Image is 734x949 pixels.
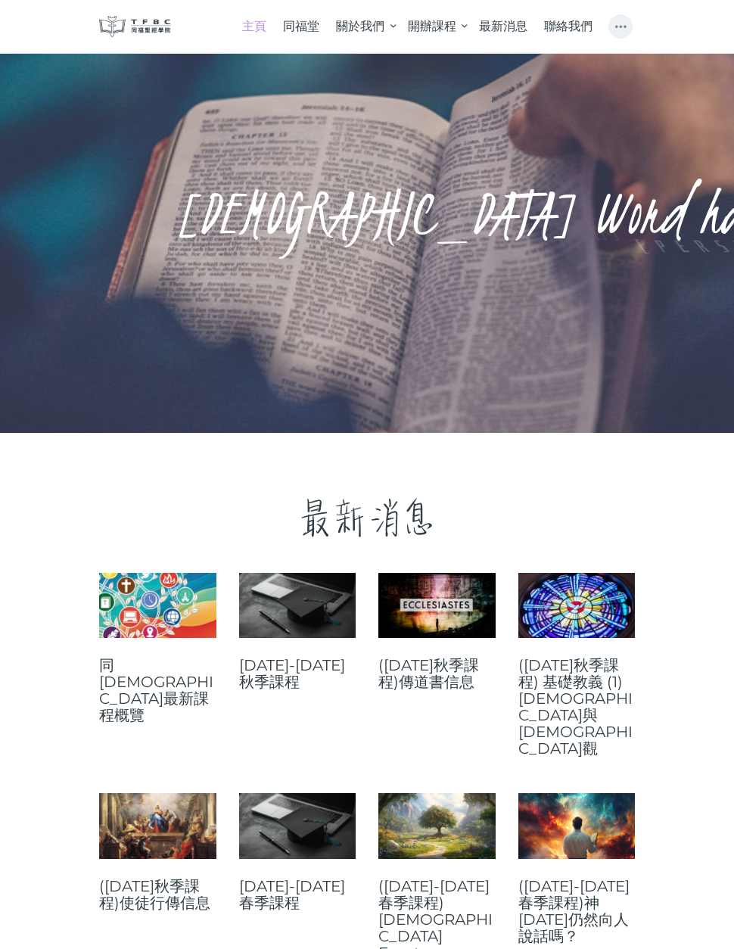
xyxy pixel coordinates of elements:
[399,8,470,45] a: 開辦課程
[239,657,356,690] a: [DATE]-[DATE]秋季課程
[99,878,216,911] a: ([DATE]秋季課程)使徒行傳信息
[233,8,274,45] a: 主頁
[544,19,592,33] span: 聯絡我們
[275,8,328,45] a: 同福堂
[328,8,399,45] a: 關於我們
[239,878,356,911] a: [DATE]-[DATE]春季課程
[378,657,496,690] a: ([DATE]秋季課程)傳道書信息
[479,19,527,33] span: 最新消息
[242,19,266,33] span: 主頁
[99,657,216,723] a: 同[DEMOGRAPHIC_DATA]最新課程概覽
[283,19,319,33] span: 同福堂
[99,16,171,37] img: 同福聖經學院 TFBC
[408,19,456,33] span: 開辦課程
[471,8,536,45] a: 最新消息
[336,19,384,33] span: 關於我們
[536,8,601,45] a: 聯絡我們
[518,878,636,944] a: ([DATE]-[DATE]春季課程)神[DATE]仍然向人說話嗎？
[99,486,635,550] p: 最新消息
[518,657,636,757] a: ([DATE]秋季課程) 基礎教義 (1) [DEMOGRAPHIC_DATA]與[DEMOGRAPHIC_DATA]觀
